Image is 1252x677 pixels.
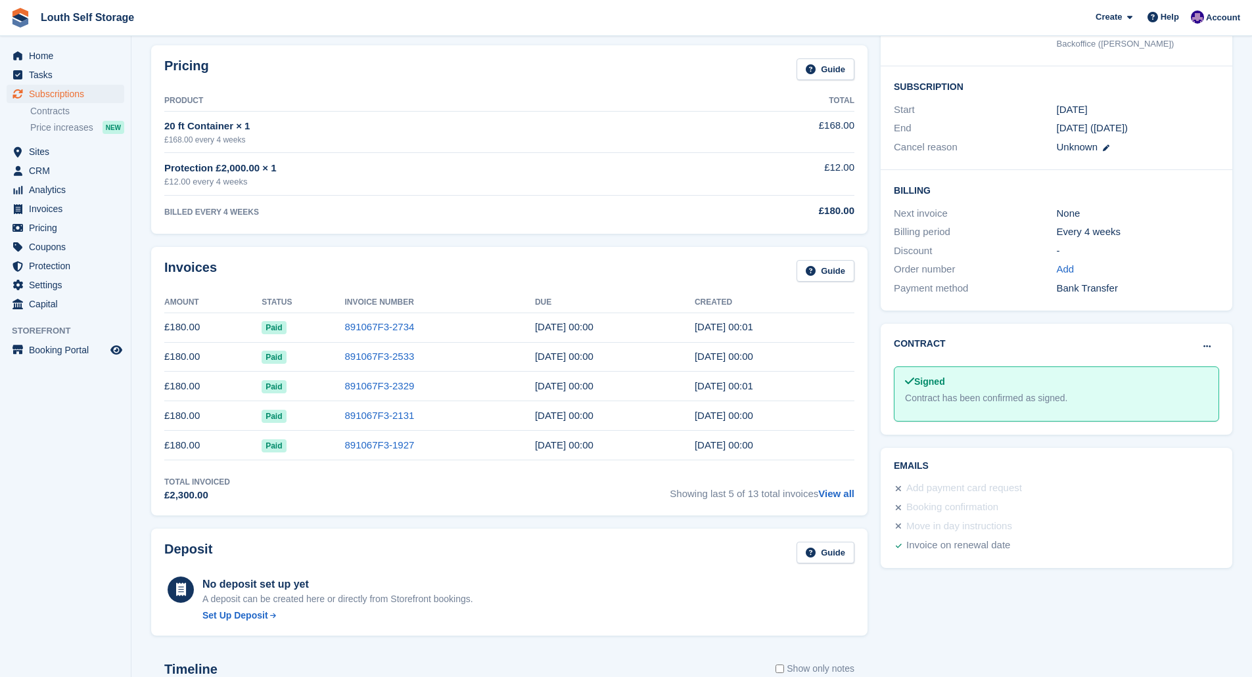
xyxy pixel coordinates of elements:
a: menu [7,200,124,218]
div: No deposit set up yet [202,577,473,592]
a: menu [7,341,124,359]
img: Matthew Frith [1191,11,1204,24]
span: Capital [29,295,108,313]
a: menu [7,162,124,180]
span: Storefront [12,324,131,338]
a: menu [7,66,124,84]
span: Subscriptions [29,85,108,103]
time: 2025-06-05 23:01:07 UTC [695,380,753,391]
th: Product [164,91,688,112]
div: Next invoice [894,206,1056,221]
span: Price increases [30,121,93,134]
h2: Timeline [164,662,218,677]
div: Payment method [894,281,1056,296]
div: 20 ft Container × 1 [164,119,688,134]
span: Paid [262,410,286,423]
span: Home [29,47,108,65]
div: £2,300.00 [164,488,230,503]
span: Pricing [29,219,108,237]
h2: Invoices [164,260,217,282]
div: Booking confirmation [906,500,998,515]
div: Billing period [894,225,1056,240]
td: £180.00 [164,431,262,460]
td: £180.00 [164,372,262,401]
span: Help [1161,11,1179,24]
time: 2025-07-03 23:00:31 UTC [695,351,753,362]
a: menu [7,257,124,275]
div: £180.00 [688,204,854,219]
div: Start [894,102,1056,118]
div: £168.00 every 4 weeks [164,134,688,146]
h2: Deposit [164,542,212,563]
div: Discount [894,244,1056,259]
time: 2024-08-29 23:00:00 UTC [1057,102,1088,118]
a: menu [7,181,124,199]
th: Status [262,292,344,313]
th: Due [535,292,695,313]
h2: Pricing [164,58,209,80]
span: Paid [262,321,286,334]
a: Contracts [30,105,124,118]
div: BILLED EVERY 4 WEEKS [164,206,688,218]
span: Create [1096,11,1122,24]
span: Paid [262,439,286,452]
th: Amount [164,292,262,313]
span: Sites [29,142,108,161]
div: - [1057,244,1219,259]
span: Account [1206,11,1240,24]
time: 2025-05-08 23:00:46 UTC [695,410,753,421]
a: Price increases NEW [30,120,124,135]
div: End [894,121,1056,136]
td: £168.00 [688,111,854,152]
div: Backoffice ([PERSON_NAME]) [1057,37,1219,51]
a: Preview store [108,342,124,358]
div: Booked [894,23,1056,51]
div: £12.00 every 4 weeks [164,175,688,188]
div: Every 4 weeks [1057,225,1219,240]
span: [DATE] ([DATE]) [1057,122,1128,133]
span: Protection [29,257,108,275]
time: 2025-07-04 23:00:00 UTC [535,351,593,362]
a: Guide [797,58,854,80]
a: View all [818,488,854,499]
div: Protection £2,000.00 × 1 [164,161,688,176]
span: Unknown [1057,141,1098,152]
a: menu [7,85,124,103]
span: Tasks [29,66,108,84]
a: Guide [797,542,854,563]
h2: Subscription [894,79,1219,93]
span: Paid [262,351,286,364]
span: Settings [29,276,108,294]
a: 891067F3-1927 [344,439,414,450]
time: 2025-06-06 23:00:00 UTC [535,380,593,391]
a: menu [7,238,124,256]
div: Invoice on renewal date [906,538,1010,554]
div: Bank Transfer [1057,281,1219,296]
time: 2025-05-09 23:00:00 UTC [535,410,593,421]
div: Contract has been confirmed as signed. [905,391,1208,405]
a: menu [7,47,124,65]
a: menu [7,276,124,294]
th: Created [695,292,854,313]
p: A deposit can be created here or directly from Storefront bookings. [202,592,473,606]
a: 891067F3-2533 [344,351,414,362]
time: 2025-04-11 23:00:00 UTC [535,439,593,450]
input: Show only notes [776,662,784,676]
div: Cancel reason [894,140,1056,155]
a: Louth Self Storage [35,7,139,28]
img: stora-icon-8386f47178a22dfd0bd8f6a31ec36ba5ce8667c1dd55bd0f319d3a0aa187defe.svg [11,8,30,28]
th: Total [688,91,854,112]
a: Guide [797,260,854,282]
span: Invoices [29,200,108,218]
td: £180.00 [164,342,262,372]
div: None [1057,206,1219,221]
h2: Contract [894,337,946,351]
label: Show only notes [776,662,854,676]
time: 2025-04-10 23:00:51 UTC [695,439,753,450]
div: Total Invoiced [164,476,230,488]
div: Signed [905,375,1208,389]
a: menu [7,142,124,161]
h2: Emails [894,461,1219,471]
span: Coupons [29,238,108,256]
a: 891067F3-2131 [344,410,414,421]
